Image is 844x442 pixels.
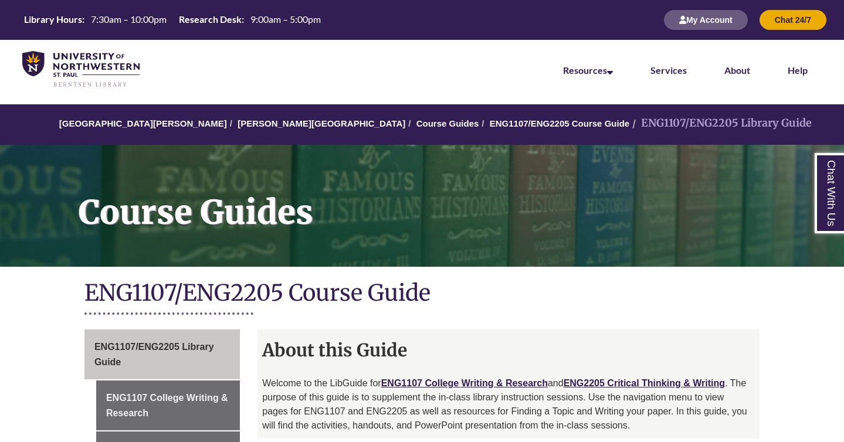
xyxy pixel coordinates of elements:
[59,118,227,128] a: [GEOGRAPHIC_DATA][PERSON_NAME]
[66,145,844,251] h1: Course Guides
[257,335,760,365] h2: About this Guide
[381,378,548,388] a: ENG1107 College Writing & Research
[650,64,687,76] a: Services
[84,329,240,379] a: ENG1107/ENG2205 Library Guide
[250,13,321,25] span: 9:00am – 5:00pm
[96,380,240,430] a: ENG1107 College Writing & Research
[724,64,750,76] a: About
[174,13,246,26] th: Research Desk:
[629,115,812,132] li: ENG1107/ENG2205 Library Guide
[22,51,140,88] img: UNWSP Library Logo
[19,13,86,26] th: Library Hours:
[563,64,613,76] a: Resources
[19,13,326,27] a: Hours Today
[94,342,214,367] span: ENG1107/ENG2205 Library Guide
[564,378,725,388] a: ENG2205 Critical Thinking & Writing
[788,64,808,76] a: Help
[760,10,826,30] button: Chat 24/7
[238,118,405,128] a: [PERSON_NAME][GEOGRAPHIC_DATA]
[664,10,748,30] button: My Account
[760,15,826,25] a: Chat 24/7
[91,13,167,25] span: 7:30am – 10:00pm
[490,118,629,128] a: ENG1107/ENG2205 Course Guide
[664,15,748,25] a: My Account
[416,118,479,128] a: Course Guides
[84,278,760,310] h1: ENG1107/ENG2205 Course Guide
[262,376,755,433] p: Welcome to the LibGuide for and . The purpose of this guide is to supplement the in-class library...
[19,13,326,26] table: Hours Today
